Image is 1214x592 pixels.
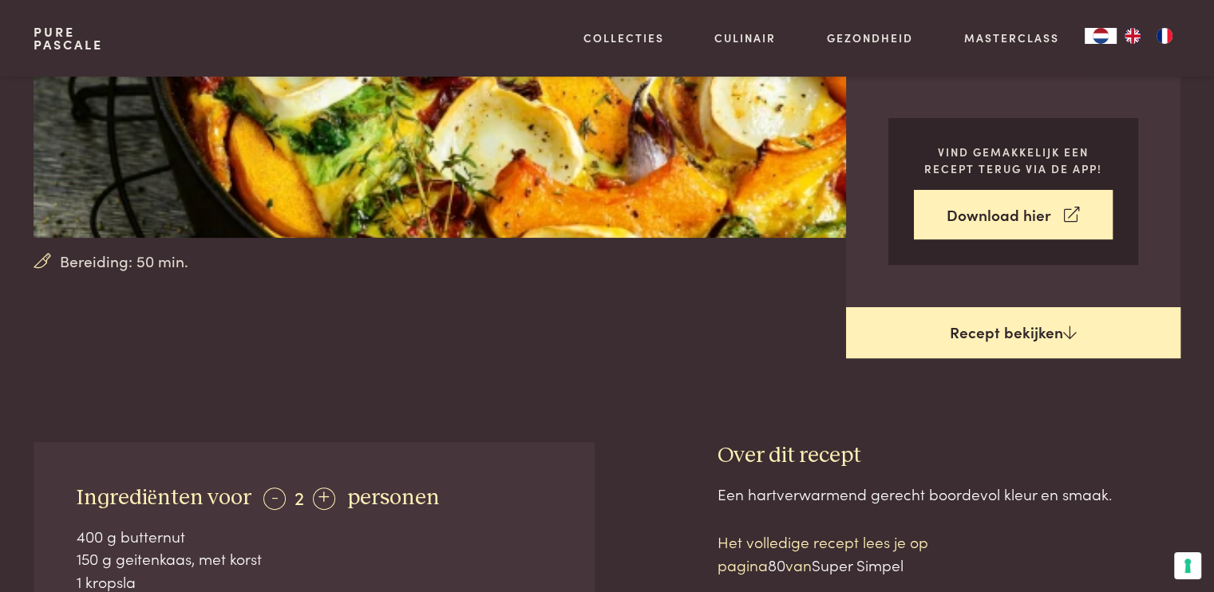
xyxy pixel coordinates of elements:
div: Language [1085,28,1117,44]
a: FR [1149,28,1180,44]
a: EN [1117,28,1149,44]
button: Uw voorkeuren voor toestemming voor trackingtechnologieën [1174,552,1201,579]
p: Het volledige recept lees je op pagina van [718,531,989,576]
a: Collecties [583,30,664,46]
a: Masterclass [964,30,1059,46]
div: + [313,487,335,510]
div: 400 g butternut [77,525,552,548]
div: 150 g geitenkaas, met korst [77,547,552,570]
a: Recept bekijken [846,307,1180,358]
a: Gezondheid [827,30,913,46]
span: 80 [768,554,785,575]
div: Een hartverwarmend gerecht boordevol kleur en smaak. [718,483,1180,506]
span: Bereiding: 50 min. [60,250,188,273]
a: NL [1085,28,1117,44]
ul: Language list [1117,28,1180,44]
div: - [263,487,286,510]
span: 2 [295,483,304,510]
a: Culinair [714,30,776,46]
aside: Language selected: Nederlands [1085,28,1180,44]
span: Super Simpel [812,554,904,575]
a: PurePascale [34,26,103,51]
span: Ingrediënten voor [77,487,251,509]
h3: Over dit recept [718,442,1180,470]
p: Vind gemakkelijk een recept terug via de app! [914,144,1113,176]
span: personen [347,487,440,509]
a: Download hier [914,190,1113,240]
